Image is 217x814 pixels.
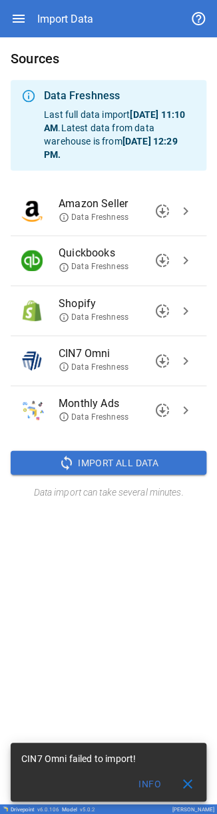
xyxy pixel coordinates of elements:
[78,454,158,471] span: Import All Data
[59,212,128,223] span: Data Freshness
[21,250,43,271] img: Quickbooks
[178,252,194,268] span: chevron_right
[59,295,174,311] span: Shopify
[59,411,128,422] span: Data Freshness
[37,13,93,25] div: Import Data
[59,261,128,272] span: Data Freshness
[178,402,194,418] span: chevron_right
[80,806,95,812] span: v 5.0.2
[59,311,128,322] span: Data Freshness
[59,196,174,212] span: Amazon Seller
[154,203,170,219] span: downloading
[154,402,170,418] span: downloading
[21,746,136,770] div: CIN7 Omni failed to import!
[62,806,95,812] div: Model
[44,88,196,104] div: Data Freshness
[44,136,177,160] b: [DATE] 12:29 PM .
[59,345,174,361] span: CIN7 Omni
[11,48,206,69] h6: Sources
[11,450,206,474] button: Import All Data
[59,361,128,372] span: Data Freshness
[154,302,170,318] span: downloading
[59,454,75,470] span: sync
[180,775,196,791] span: close
[154,252,170,268] span: downloading
[11,485,206,500] h6: Data import can take several minutes.
[21,350,43,371] img: CIN7 Omni
[178,302,194,318] span: chevron_right
[21,201,43,222] img: Amazon Seller
[59,245,174,261] span: Quickbooks
[21,300,43,321] img: Shopify
[178,352,194,368] span: chevron_right
[37,806,59,812] span: v 6.0.106
[11,806,59,812] div: Drivepoint
[172,806,214,812] div: [PERSON_NAME]
[44,108,196,161] p: Last full data import . Latest data from data warehouse is from
[21,399,45,420] img: Monthly Ads
[44,109,185,133] b: [DATE] 11:10 AM
[3,805,8,811] img: Drivepoint
[128,771,171,795] button: Info
[154,352,170,368] span: downloading
[59,395,174,411] span: Monthly Ads
[178,203,194,219] span: chevron_right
